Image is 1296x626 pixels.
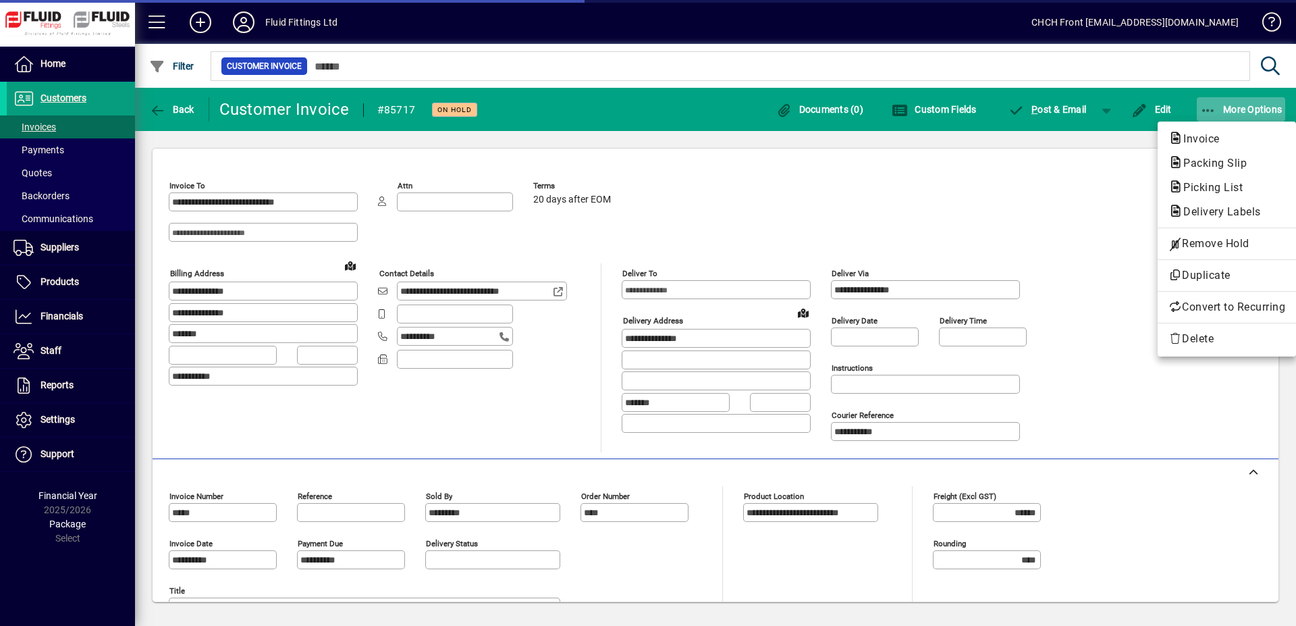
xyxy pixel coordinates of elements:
[1168,132,1226,145] span: Invoice
[1168,181,1249,194] span: Picking List
[1168,205,1268,218] span: Delivery Labels
[1168,236,1285,252] span: Remove Hold
[1168,267,1285,284] span: Duplicate
[1168,299,1285,315] span: Convert to Recurring
[1168,331,1285,347] span: Delete
[1168,157,1253,169] span: Packing Slip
